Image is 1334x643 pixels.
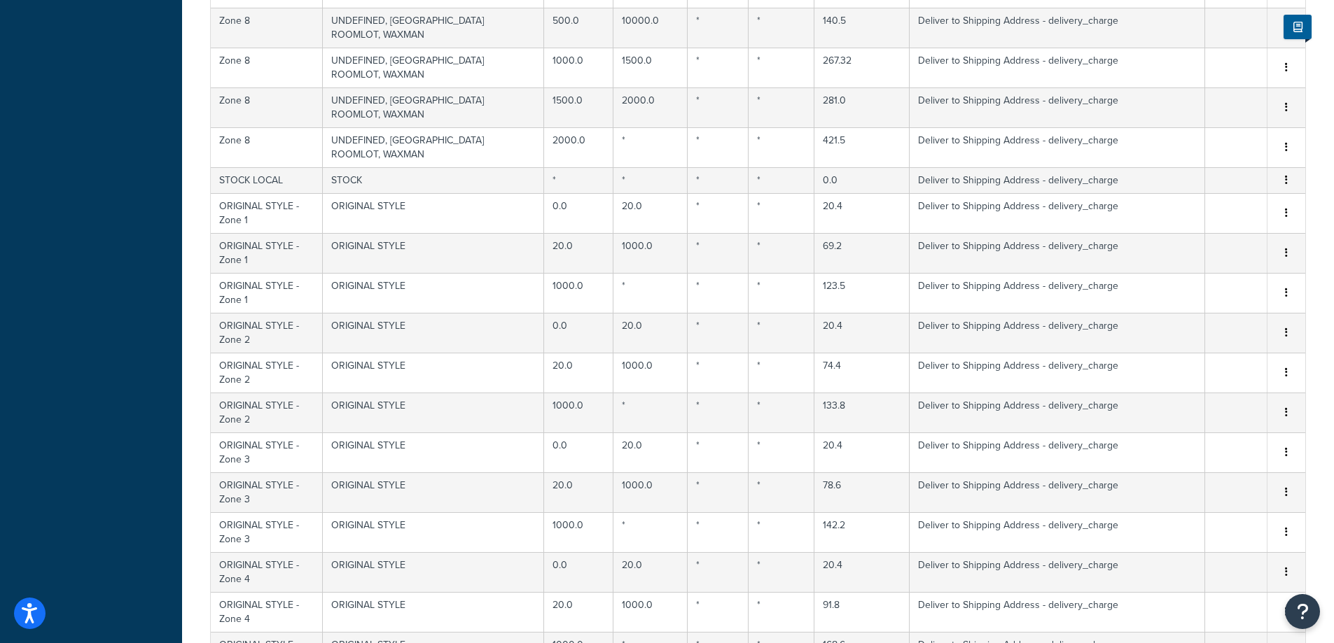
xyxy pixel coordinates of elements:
[544,8,613,48] td: 500.0
[211,127,323,167] td: Zone 8
[211,552,323,592] td: ORIGINAL STYLE - Zone 4
[613,8,688,48] td: 10000.0
[910,87,1206,127] td: Deliver to Shipping Address - delivery_charge
[211,273,323,313] td: ORIGINAL STYLE - Zone 1
[211,313,323,353] td: ORIGINAL STYLE - Zone 2
[544,193,613,233] td: 0.0
[323,193,544,233] td: ORIGINAL STYLE
[323,512,544,552] td: ORIGINAL STYLE
[613,353,688,393] td: 1000.0
[613,552,688,592] td: 20.0
[1285,594,1320,629] button: Open Resource Center
[613,193,688,233] td: 20.0
[544,432,613,472] td: 0.0
[211,393,323,432] td: ORIGINAL STYLE - Zone 2
[211,48,323,87] td: Zone 8
[814,48,910,87] td: 267.32
[544,512,613,552] td: 1000.0
[910,552,1206,592] td: Deliver to Shipping Address - delivery_charge
[544,592,613,632] td: 20.0
[814,472,910,512] td: 78.6
[814,273,910,313] td: 123.5
[211,592,323,632] td: ORIGINAL STYLE - Zone 4
[910,233,1206,273] td: Deliver to Shipping Address - delivery_charge
[910,48,1206,87] td: Deliver to Shipping Address - delivery_charge
[910,353,1206,393] td: Deliver to Shipping Address - delivery_charge
[323,313,544,353] td: ORIGINAL STYLE
[211,193,323,233] td: ORIGINAL STYLE - Zone 1
[814,193,910,233] td: 20.4
[544,313,613,353] td: 0.0
[613,472,688,512] td: 1000.0
[613,313,688,353] td: 20.0
[613,432,688,472] td: 20.0
[910,8,1206,48] td: Deliver to Shipping Address - delivery_charge
[1284,15,1312,39] button: Show Help Docs
[814,512,910,552] td: 142.2
[211,432,323,472] td: ORIGINAL STYLE - Zone 3
[814,552,910,592] td: 20.4
[544,273,613,313] td: 1000.0
[910,273,1206,313] td: Deliver to Shipping Address - delivery_charge
[613,233,688,273] td: 1000.0
[814,393,910,432] td: 133.8
[910,393,1206,432] td: Deliver to Shipping Address - delivery_charge
[323,393,544,432] td: ORIGINAL STYLE
[323,8,544,48] td: UNDEFINED, [GEOGRAPHIC_DATA] ROOMLOT, WAXMAN
[814,87,910,127] td: 281.0
[323,48,544,87] td: UNDEFINED, [GEOGRAPHIC_DATA] ROOMLOT, WAXMAN
[323,432,544,472] td: ORIGINAL STYLE
[544,393,613,432] td: 1000.0
[910,432,1206,472] td: Deliver to Shipping Address - delivery_charge
[544,87,613,127] td: 1500.0
[544,552,613,592] td: 0.0
[814,8,910,48] td: 140.5
[814,313,910,353] td: 20.4
[544,472,613,512] td: 20.0
[814,353,910,393] td: 74.4
[544,353,613,393] td: 20.0
[910,167,1206,193] td: Deliver to Shipping Address - delivery_charge
[211,353,323,393] td: ORIGINAL STYLE - Zone 2
[613,48,688,87] td: 1500.0
[323,127,544,167] td: UNDEFINED, [GEOGRAPHIC_DATA] ROOMLOT, WAXMAN
[613,592,688,632] td: 1000.0
[211,87,323,127] td: Zone 8
[910,193,1206,233] td: Deliver to Shipping Address - delivery_charge
[211,167,323,193] td: STOCK LOCAL
[211,233,323,273] td: ORIGINAL STYLE - Zone 1
[323,472,544,512] td: ORIGINAL STYLE
[910,472,1206,512] td: Deliver to Shipping Address - delivery_charge
[323,233,544,273] td: ORIGINAL STYLE
[910,313,1206,353] td: Deliver to Shipping Address - delivery_charge
[814,167,910,193] td: 0.0
[910,512,1206,552] td: Deliver to Shipping Address - delivery_charge
[323,87,544,127] td: UNDEFINED, [GEOGRAPHIC_DATA] ROOMLOT, WAXMAN
[544,48,613,87] td: 1000.0
[323,167,544,193] td: STOCK
[910,592,1206,632] td: Deliver to Shipping Address - delivery_charge
[211,8,323,48] td: Zone 8
[814,432,910,472] td: 20.4
[323,592,544,632] td: ORIGINAL STYLE
[211,472,323,512] td: ORIGINAL STYLE - Zone 3
[544,127,613,167] td: 2000.0
[814,592,910,632] td: 91.8
[544,233,613,273] td: 20.0
[613,87,688,127] td: 2000.0
[211,512,323,552] td: ORIGINAL STYLE - Zone 3
[323,353,544,393] td: ORIGINAL STYLE
[323,552,544,592] td: ORIGINAL STYLE
[323,273,544,313] td: ORIGINAL STYLE
[814,127,910,167] td: 421.5
[910,127,1206,167] td: Deliver to Shipping Address - delivery_charge
[814,233,910,273] td: 69.2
